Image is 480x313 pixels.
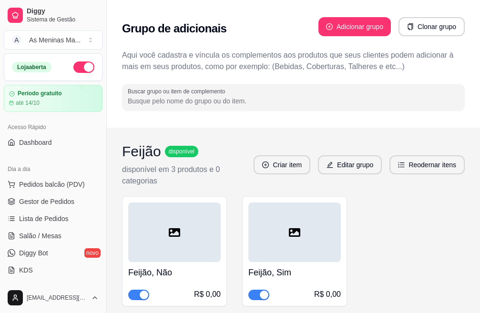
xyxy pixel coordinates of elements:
a: Lista de Pedidos [4,211,102,226]
span: KDS [19,265,33,275]
p: Aqui você cadastra e víncula os complementos aos produtos que seus clientes podem adicionar à mai... [122,50,465,72]
a: Dashboard [4,135,102,150]
span: Lista de Pedidos [19,214,69,223]
span: edit [327,162,333,168]
span: Salão / Mesas [19,231,61,241]
span: copy [407,23,414,30]
a: KDS [4,263,102,278]
button: [EMAIL_ADDRESS][DOMAIN_NAME] [4,286,102,309]
span: Gestor de Pedidos [19,197,74,206]
button: editEditar grupo [318,155,382,174]
div: R$ 0,00 [194,289,221,300]
a: Gestor de Pedidos [4,194,102,209]
a: Diggy Botnovo [4,245,102,261]
span: Diggy [27,7,99,16]
button: Pedidos balcão (PDV) [4,177,102,192]
span: Sistema de Gestão [27,16,99,23]
span: disponível [167,148,196,155]
div: Dia a dia [4,162,102,177]
button: copyClonar grupo [398,17,465,36]
button: plus-circleAdicionar grupo [318,17,391,36]
button: Select a team [4,30,102,50]
h4: Feijão, Não [128,266,221,279]
div: Acesso Rápido [4,120,102,135]
span: Dashboard [19,138,52,147]
span: plus-circle [262,162,269,168]
h3: Feijão [122,143,161,160]
div: As Meninas Ma ... [29,35,81,45]
span: [EMAIL_ADDRESS][DOMAIN_NAME] [27,294,87,302]
h2: Grupo de adicionais [122,21,226,36]
div: Loja aberta [12,62,51,72]
span: Pedidos balcão (PDV) [19,180,85,189]
button: plus-circleCriar item [254,155,310,174]
a: Salão / Mesas [4,228,102,243]
p: disponível em 3 produtos e 0 categorias [122,164,254,187]
article: até 14/10 [16,99,40,107]
label: Buscar grupo ou item de complemento [128,87,228,95]
a: DiggySistema de Gestão [4,4,102,27]
span: plus-circle [326,23,333,30]
span: A [12,35,21,45]
span: Diggy Bot [19,248,48,258]
div: R$ 0,00 [314,289,341,300]
input: Buscar grupo ou item de complemento [128,96,459,106]
button: ordered-listReodernar itens [389,155,465,174]
button: Alterar Status [73,61,94,73]
h4: Feijão, Sim [248,266,341,279]
span: ordered-list [398,162,405,168]
a: Período gratuitoaté 14/10 [4,85,102,112]
article: Período gratuito [18,90,62,97]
